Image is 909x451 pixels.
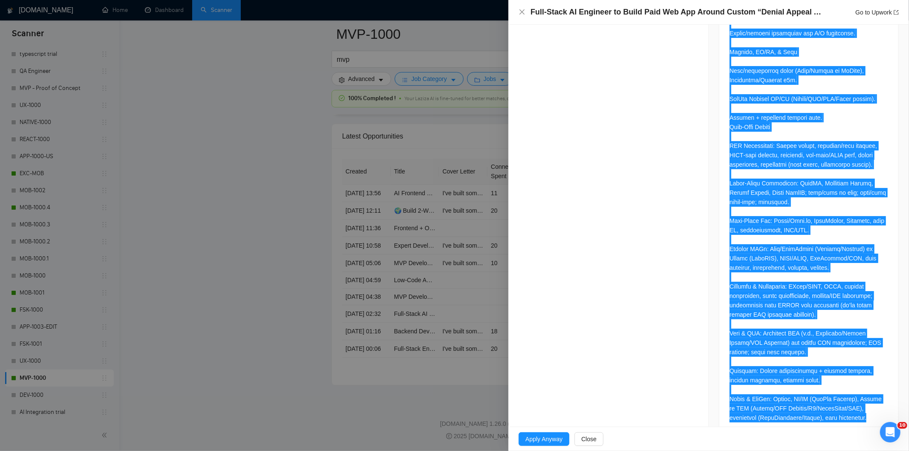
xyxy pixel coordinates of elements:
[519,432,569,446] button: Apply Anyway
[894,10,899,15] span: export
[519,9,525,15] span: close
[525,434,563,444] span: Apply Anyway
[574,432,603,446] button: Close
[855,9,899,16] a: Go to Upworkexport
[581,434,597,444] span: Close
[897,422,907,429] span: 10
[880,422,900,442] iframe: Intercom live chat
[519,9,525,16] button: Close
[531,7,825,17] h4: Full‑Stack AI Engineer to Build Paid Web App Around Custom “Denial Appeal Assistant” GPT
